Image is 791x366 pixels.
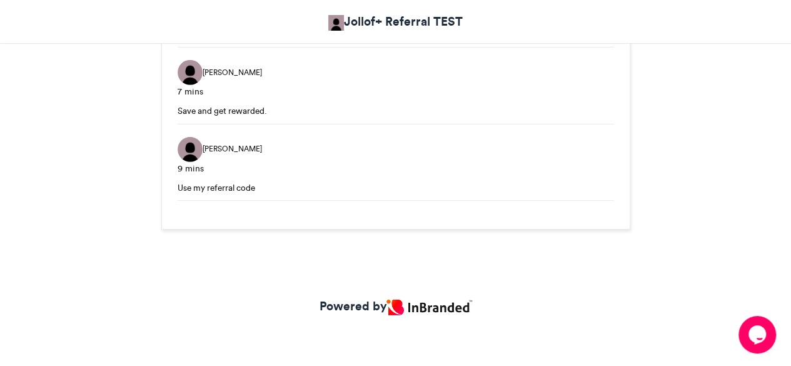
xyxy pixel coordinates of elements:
div: Save and get rewarded. [178,104,614,117]
img: Jollof+ Referral TEST [328,15,344,31]
span: [PERSON_NAME] [203,143,262,155]
div: 7 mins [178,85,614,98]
div: 9 mins [178,162,614,175]
a: Jollof+ Referral TEST [328,13,463,31]
img: Inbranded [386,300,471,315]
img: Deborah [178,137,203,162]
div: Use my referral code [178,181,614,194]
span: [PERSON_NAME] [203,67,262,78]
a: Powered by [319,297,471,315]
img: Emmanuel [178,60,203,85]
iframe: chat widget [738,316,778,353]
